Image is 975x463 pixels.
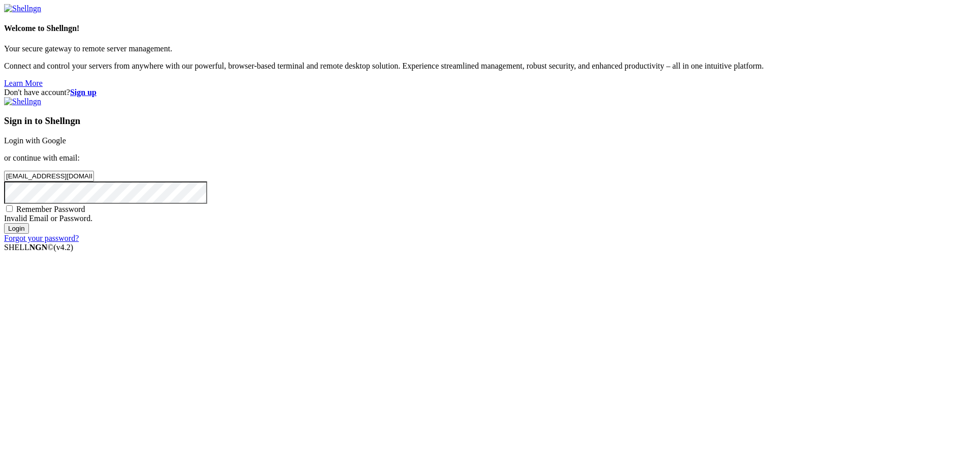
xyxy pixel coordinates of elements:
span: SHELL © [4,243,73,252]
a: Learn More [4,79,43,87]
p: Connect and control your servers from anywhere with our powerful, browser-based terminal and remo... [4,61,971,71]
div: Invalid Email or Password. [4,214,971,223]
div: Don't have account? [4,88,971,97]
span: Remember Password [16,205,85,213]
a: Sign up [70,88,96,97]
a: Login with Google [4,136,66,145]
input: Login [4,223,29,234]
span: 4.2.0 [54,243,74,252]
p: Your secure gateway to remote server management. [4,44,971,53]
img: Shellngn [4,4,41,13]
h3: Sign in to Shellngn [4,115,971,127]
h4: Welcome to Shellngn! [4,24,971,33]
b: NGN [29,243,48,252]
input: Email address [4,171,94,181]
input: Remember Password [6,205,13,212]
a: Forgot your password? [4,234,79,242]
p: or continue with email: [4,153,971,163]
img: Shellngn [4,97,41,106]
